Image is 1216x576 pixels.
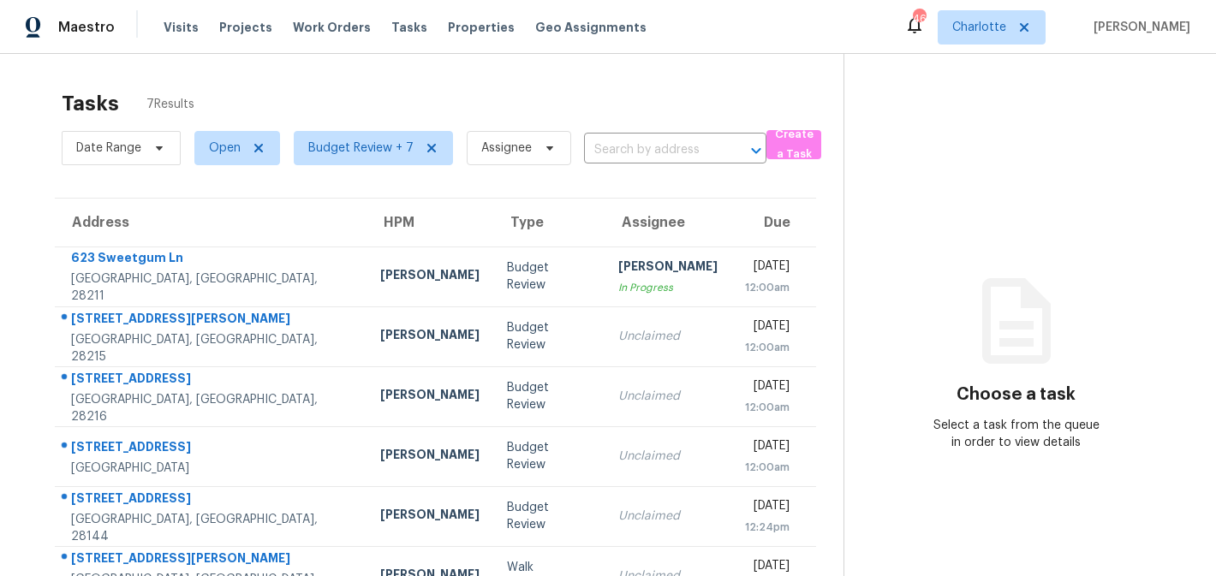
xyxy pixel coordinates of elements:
span: Tasks [391,21,427,33]
span: Date Range [76,140,141,157]
div: 12:24pm [745,519,790,536]
span: Create a Task [775,125,813,164]
div: 12:00am [745,279,790,296]
div: 12:00am [745,339,790,356]
button: Create a Task [766,130,821,159]
div: [DATE] [745,318,790,339]
h3: Choose a task [957,386,1076,403]
div: Budget Review [507,379,591,413]
div: Unclaimed [618,328,718,345]
div: [STREET_ADDRESS] [71,490,353,511]
div: [PERSON_NAME] [380,326,480,347]
div: [DATE] [745,497,790,519]
span: Budget Review + 7 [308,140,414,157]
div: [PERSON_NAME] [380,446,480,467]
h2: Tasks [62,95,119,112]
span: 7 Results [146,96,194,113]
div: [STREET_ADDRESS] [71,438,353,460]
div: Unclaimed [618,388,718,405]
span: Visits [164,19,199,36]
div: Budget Review [507,499,591,533]
span: Geo Assignments [535,19,647,36]
th: Address [55,199,367,246]
button: Open [744,139,768,163]
div: Unclaimed [618,448,718,465]
span: Assignee [481,140,532,157]
th: Due [731,199,816,246]
span: Charlotte [952,19,1006,36]
div: 623 Sweetgum Ln [71,249,353,270]
div: [PERSON_NAME] [618,258,718,279]
div: [DATE] [745,258,790,279]
div: [GEOGRAPHIC_DATA], [GEOGRAPHIC_DATA], 28144 [71,511,353,545]
div: [STREET_ADDRESS][PERSON_NAME] [71,549,353,571]
div: In Progress [618,279,718,296]
span: Projects [219,19,272,36]
span: Open [209,140,241,157]
div: [STREET_ADDRESS][PERSON_NAME] [71,310,353,331]
div: [STREET_ADDRESS] [71,370,353,391]
input: Search by address [584,137,718,163]
div: Budget Review [507,439,591,473]
div: [PERSON_NAME] [380,386,480,407]
div: 12:00am [745,459,790,476]
div: Unclaimed [618,508,718,525]
span: Work Orders [293,19,371,36]
div: Budget Review [507,319,591,353]
span: Maestro [58,19,115,36]
div: [PERSON_NAME] [380,266,480,288]
div: [GEOGRAPHIC_DATA], [GEOGRAPHIC_DATA], 28211 [71,270,353,305]
div: 46 [913,10,925,27]
div: [DATE] [745,377,790,399]
span: [PERSON_NAME] [1087,19,1190,36]
th: HPM [367,199,493,246]
span: Properties [448,19,515,36]
div: 12:00am [745,399,790,416]
div: [GEOGRAPHIC_DATA], [GEOGRAPHIC_DATA], 28216 [71,391,353,425]
div: [DATE] [745,437,790,459]
th: Type [493,199,605,246]
div: [PERSON_NAME] [380,506,480,527]
div: Budget Review [507,259,591,294]
div: [GEOGRAPHIC_DATA] [71,460,353,477]
div: [GEOGRAPHIC_DATA], [GEOGRAPHIC_DATA], 28215 [71,331,353,365]
div: Select a task from the queue in order to view details [930,417,1102,451]
th: Assignee [605,199,731,246]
